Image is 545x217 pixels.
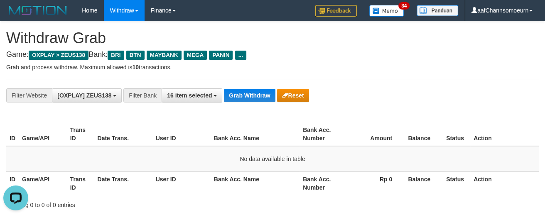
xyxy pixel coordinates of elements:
[19,171,67,195] th: Game/API
[315,5,357,17] img: Feedback.jpg
[167,92,212,99] span: 16 item selected
[277,89,309,102] button: Reset
[369,5,404,17] img: Button%20Memo.svg
[211,122,300,146] th: Bank Acc. Name
[300,122,348,146] th: Bank Acc. Number
[6,4,69,17] img: MOTION_logo.png
[52,88,122,102] button: [OXPLAY] ZEUS138
[3,3,28,28] button: Open LiveChat chat widget
[6,30,539,46] h1: Withdraw Grab
[470,171,539,195] th: Action
[6,88,52,102] div: Filter Website
[6,122,19,146] th: ID
[67,122,94,146] th: Trans ID
[6,171,19,195] th: ID
[6,197,221,209] div: Showing 0 to 0 of 0 entries
[348,171,405,195] th: Rp 0
[94,171,152,195] th: Date Trans.
[108,51,124,60] span: BRI
[132,64,139,71] strong: 10
[152,122,211,146] th: User ID
[6,146,539,172] td: No data available in table
[398,2,410,10] span: 34
[67,171,94,195] th: Trans ID
[123,88,162,102] div: Filter Bank
[126,51,145,60] span: BTN
[209,51,233,60] span: PANIN
[211,171,300,195] th: Bank Acc. Name
[184,51,207,60] span: MEGA
[443,122,470,146] th: Status
[470,122,539,146] th: Action
[57,92,111,99] span: [OXPLAY] ZEUS138
[147,51,182,60] span: MAYBANK
[162,88,222,102] button: 16 item selected
[29,51,88,60] span: OXPLAY > ZEUS138
[224,89,275,102] button: Grab Withdraw
[152,171,211,195] th: User ID
[19,122,67,146] th: Game/API
[6,51,539,59] h4: Game: Bank:
[348,122,405,146] th: Amount
[443,171,470,195] th: Status
[6,63,539,71] p: Grab and process withdraw. Maximum allowed is transactions.
[235,51,246,60] span: ...
[300,171,348,195] th: Bank Acc. Number
[94,122,152,146] th: Date Trans.
[417,5,458,16] img: panduan.png
[405,122,443,146] th: Balance
[405,171,443,195] th: Balance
